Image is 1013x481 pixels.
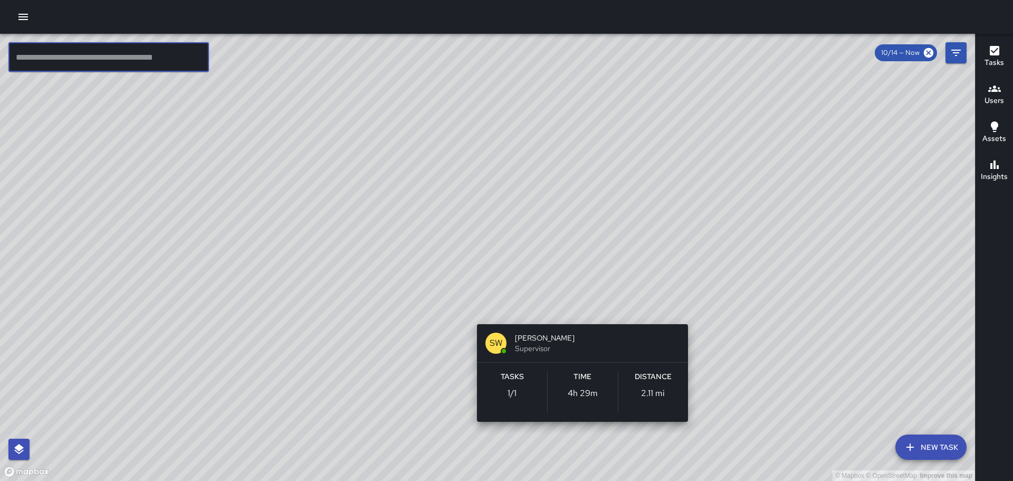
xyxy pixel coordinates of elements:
h6: Distance [635,371,672,383]
h6: Assets [982,133,1006,145]
p: 2.11 mi [641,387,665,400]
p: 4h 29m [568,387,598,400]
button: Insights [976,152,1013,190]
button: SW[PERSON_NAME]SupervisorTasks1/1Time4h 29mDistance2.11 mi [477,324,688,422]
h6: Time [574,371,591,383]
p: SW [490,337,502,350]
div: 10/14 — Now [875,44,937,61]
p: 1 / 1 [508,387,517,400]
span: Supervisor [515,343,680,354]
button: New Task [895,435,967,460]
button: Users [976,76,1013,114]
h6: Users [985,95,1004,107]
button: Tasks [976,38,1013,76]
h6: Insights [981,171,1008,183]
span: [PERSON_NAME] [515,333,680,343]
span: 10/14 — Now [875,48,926,58]
h6: Tasks [985,57,1004,69]
h6: Tasks [501,371,524,383]
button: Filters [945,42,967,63]
button: Assets [976,114,1013,152]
